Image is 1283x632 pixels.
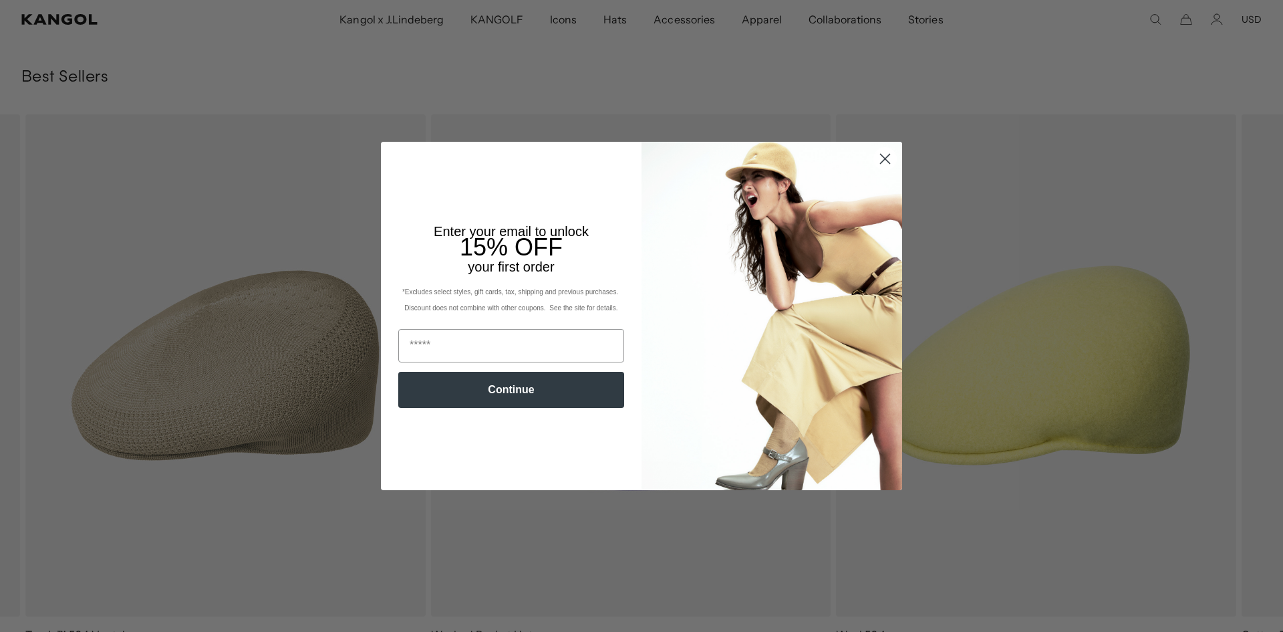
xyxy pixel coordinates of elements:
input: Email [398,329,624,362]
button: Continue [398,372,624,408]
span: *Excludes select styles, gift cards, tax, shipping and previous purchases. Discount does not comb... [402,288,620,312]
span: 15% OFF [460,233,563,261]
span: your first order [468,259,554,274]
img: 93be19ad-e773-4382-80b9-c9d740c9197f.jpeg [641,142,902,490]
span: Enter your email to unlock [434,224,589,239]
button: Close dialog [873,147,897,171]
